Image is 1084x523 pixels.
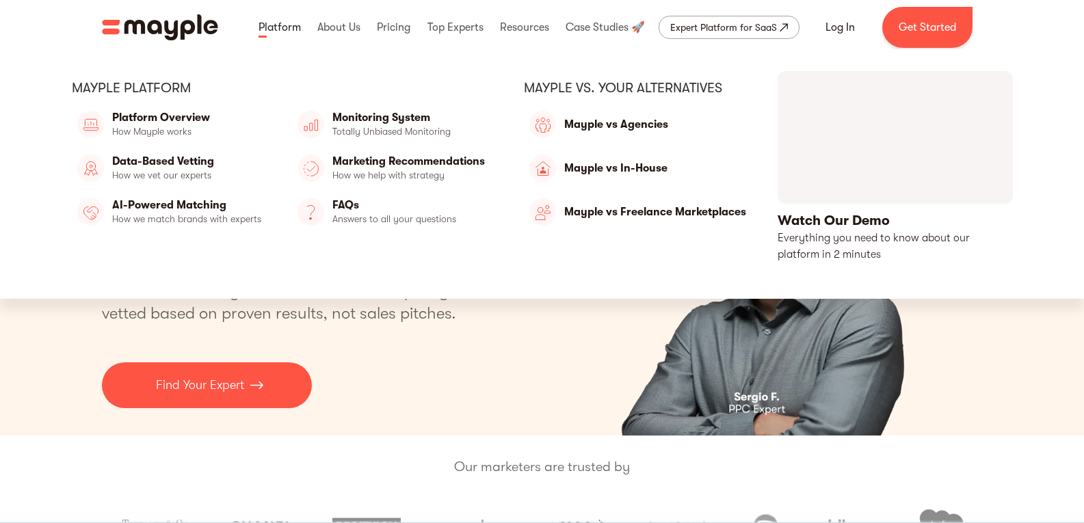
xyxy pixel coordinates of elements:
div: About Us [314,5,364,49]
div: Mayple platform [72,79,496,97]
div: Platform [255,5,304,49]
a: open lightbox [778,71,1013,263]
img: Mayple logo [102,14,218,40]
p: Find Your Expert [156,376,244,394]
a: Find Your Expert [102,362,312,408]
div: Mayple vs. Your Alternatives [524,79,749,97]
a: home [102,14,218,40]
div: Resources [497,5,553,49]
div: Top Experts [424,5,487,49]
a: Expert Platform for SaaS [659,16,799,39]
a: Get Started [882,7,973,48]
a: Log In [809,11,871,44]
p: The best marketing freelancers and boutique agencies, vetted based on proven results, not sales p... [102,280,514,324]
div: Pricing [373,5,414,49]
div: Expert Platform for SaaS [670,19,777,36]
